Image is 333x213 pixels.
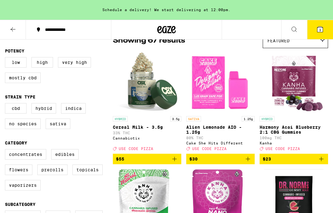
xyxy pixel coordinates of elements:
[61,103,86,114] label: Indica
[5,180,41,190] label: Vaporizers
[113,154,181,164] button: Add to bag
[186,125,255,135] p: Alien Lemonade AIO - 1.25g
[113,51,181,154] a: Open page for Cereal Milk - 3.5g from Cannabiotix
[113,125,181,130] p: Cereal Milk - 3.5g
[116,51,178,113] img: Cannabiotix - Cereal Milk - 3.5g
[5,48,24,53] legend: Potency
[5,73,41,83] label: Mostly CBD
[307,20,333,39] button: 3
[5,165,32,175] label: Flowers
[186,154,255,164] button: Add to bag
[31,103,56,114] label: Hybrid
[170,116,181,122] p: 3.5g
[46,119,70,129] label: Sativa
[192,147,227,151] span: USE CODE PIZZA
[260,116,274,122] p: HYBRID
[51,149,79,160] label: Edibles
[260,51,328,154] a: Open page for Harmony Acai Blueberry 2:1 CBG Gummies from Kanha
[5,202,35,207] legend: Subcategory
[265,147,300,151] span: USE CODE PIZZA
[260,136,328,140] p: 100mg THC
[37,165,68,175] label: Prerolls
[5,94,35,99] legend: Strain Type
[113,131,181,135] p: 33% THC
[5,103,27,114] label: CBD
[260,154,328,164] button: Add to bag
[113,35,185,46] p: Showing 67 results
[242,116,255,122] p: 1.25g
[267,38,290,43] span: Featured
[264,51,324,113] img: Kanha - Harmony Acai Blueberry 2:1 CBG Gummies
[190,51,251,113] img: Cake She Hits Different - Alien Lemonade AIO - 1.25g
[113,116,128,122] p: HYBRID
[186,136,255,140] p: 80% THC
[72,165,103,175] label: Topicals
[5,119,41,129] label: No Species
[186,116,201,122] p: SATIVA
[5,149,46,160] label: Concentrates
[5,57,27,68] label: Low
[119,147,153,151] span: USE CODE PIZZA
[58,57,91,68] label: Very High
[5,140,27,145] legend: Category
[260,141,328,145] div: Kanha
[260,125,328,135] p: Harmony Acai Blueberry 2:1 CBG Gummies
[263,157,271,161] span: $23
[189,157,198,161] span: $30
[31,57,53,68] label: High
[116,157,124,161] span: $55
[186,141,255,145] div: Cake She Hits Different
[319,28,321,32] span: 3
[113,136,181,140] div: Cannabiotix
[186,51,255,154] a: Open page for Alien Lemonade AIO - 1.25g from Cake She Hits Different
